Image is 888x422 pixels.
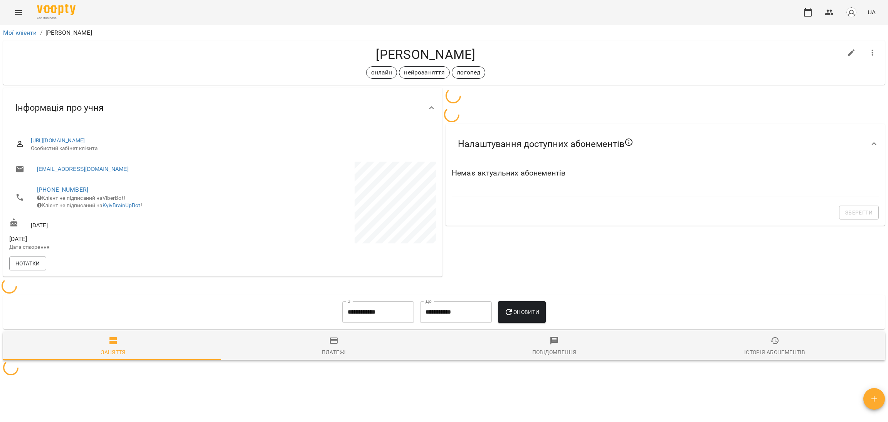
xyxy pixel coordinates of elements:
[37,4,76,15] img: Voopty Logo
[624,138,634,147] svg: Якщо не обрано жодного, клієнт зможе побачити всі публічні абонементи
[101,348,126,357] div: Заняття
[3,28,885,37] nav: breadcrumb
[40,28,42,37] li: /
[452,66,485,79] div: логопед
[8,216,223,231] div: [DATE]
[37,165,128,173] a: [EMAIL_ADDRESS][DOMAIN_NAME]
[37,195,125,201] span: Клієнт не підписаний на ViberBot!
[37,186,88,193] a: [PHONE_NUMBER]
[9,3,28,22] button: Menu
[446,124,885,164] div: Налаштування доступних абонементів
[9,257,46,270] button: Нотатки
[322,348,346,357] div: Платежі
[864,5,879,19] button: UA
[452,167,879,179] h6: Немає актуальних абонементів
[37,202,142,208] span: Клієнт не підписаний на !
[9,47,842,62] h4: [PERSON_NAME]
[31,145,430,152] span: Особистий кабінет клієнта
[15,259,40,268] span: Нотатки
[31,137,85,143] a: [URL][DOMAIN_NAME]
[458,138,634,150] span: Налаштування доступних абонементів
[498,301,545,323] button: Оновити
[366,66,397,79] div: онлайн
[9,243,221,251] p: Дата створення
[868,8,876,16] span: UA
[399,66,450,79] div: нейрозаняття
[37,16,76,21] span: For Business
[15,102,104,114] span: Інформація про учня
[846,7,857,18] img: avatar_s.png
[3,88,442,128] div: Інформація про учня
[504,307,539,317] span: Оновити
[532,348,577,357] div: Повідомлення
[45,28,92,37] p: [PERSON_NAME]
[457,68,480,77] p: логопед
[744,348,805,357] div: Історія абонементів
[103,202,141,208] a: KyivBrainUpBot
[9,235,221,244] span: [DATE]
[3,29,37,36] a: Мої клієнти
[404,68,445,77] p: нейрозаняття
[371,68,392,77] p: онлайн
